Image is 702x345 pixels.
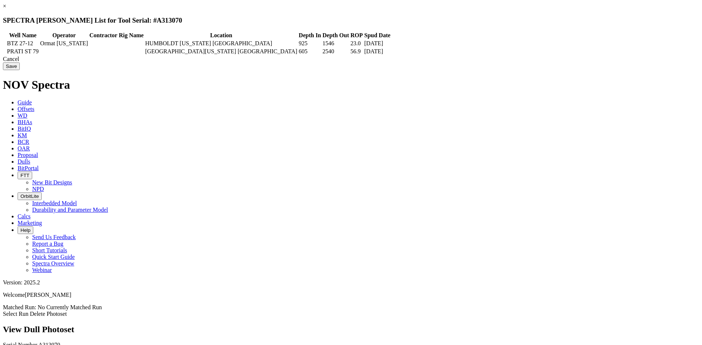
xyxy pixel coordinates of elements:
[350,48,363,55] td: 56.9
[18,165,39,171] span: BitPortal
[322,40,349,47] td: 1546
[30,311,67,317] a: Delete Photoset
[145,48,298,55] td: [GEOGRAPHIC_DATA][US_STATE] [GEOGRAPHIC_DATA]
[20,173,29,178] span: FTT
[32,186,44,192] a: NPD
[3,62,20,70] input: Save
[364,32,391,39] th: Spud Date
[32,207,108,213] a: Durability and Parameter Model
[145,32,298,39] th: Location
[118,32,144,39] th: Rig Name
[32,254,75,260] a: Quick Start Guide
[3,304,36,310] span: Matched Run:
[18,132,27,138] span: KM
[3,311,29,317] a: Select Run
[7,32,39,39] th: Well Name
[145,40,298,47] td: HUMBOLDT [US_STATE] [GEOGRAPHIC_DATA]
[18,112,27,119] span: WD
[298,48,321,55] td: 605
[18,145,30,152] span: OAR
[3,16,699,24] h3: SPECTRA [PERSON_NAME] List for Tool Serial: #A313070
[32,179,72,185] a: New Bit Designs
[89,32,118,39] th: Contractor
[25,292,71,298] span: [PERSON_NAME]
[40,32,88,39] th: Operator
[350,32,363,39] th: ROP
[3,3,6,9] a: ×
[322,48,349,55] td: 2540
[7,40,39,47] td: BTZ 27-12
[18,213,31,219] span: Calcs
[18,220,42,226] span: Marketing
[298,40,321,47] td: 925
[32,200,77,206] a: Interbedded Model
[32,260,74,267] a: Spectra Overview
[18,126,31,132] span: BitIQ
[32,267,52,273] a: Webinar
[364,40,391,47] td: [DATE]
[18,158,30,165] span: Dulls
[7,48,39,55] td: PRATI ST 79
[20,193,39,199] span: OrbitLite
[350,40,363,47] td: 23.0
[18,99,32,106] span: Guide
[3,325,699,334] h2: View Dull Photoset
[18,119,32,125] span: BHAs
[32,234,76,240] a: Send Us Feedback
[18,152,38,158] span: Proposal
[3,78,699,92] h1: NOV Spectra
[3,279,699,286] div: Version: 2025.2
[364,48,391,55] td: [DATE]
[32,241,63,247] a: Report a Bug
[32,247,67,253] a: Short Tutorials
[322,32,349,39] th: Depth Out
[18,106,34,112] span: Offsets
[38,304,102,310] span: No Currently Matched Run
[18,139,29,145] span: BCR
[3,56,699,62] div: Cancel
[40,40,88,47] td: Ormat [US_STATE]
[20,227,30,233] span: Help
[298,32,321,39] th: Depth In
[3,292,699,298] p: Welcome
